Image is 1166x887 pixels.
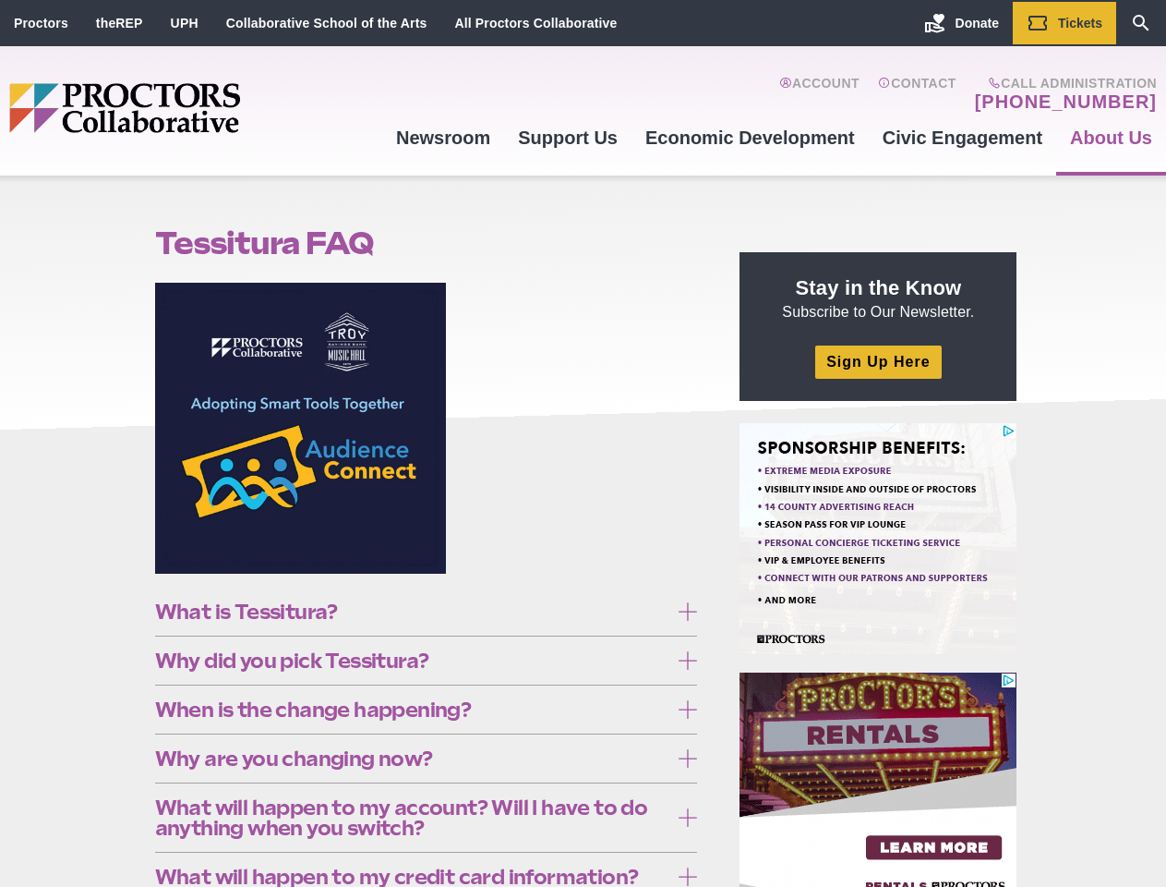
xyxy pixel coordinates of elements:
img: Proctors logo [9,83,382,133]
a: theREP [96,16,143,30]
a: Support Us [504,113,631,163]
span: Why are you changing now? [155,748,669,769]
a: Proctors [14,16,68,30]
p: Subscribe to Our Newsletter. [762,274,994,322]
span: Why did you pick Tessitura? [155,650,669,671]
span: Tickets [1058,16,1102,30]
span: Donate [956,16,999,30]
span: What is Tessitura? [155,601,669,622]
a: Contact [878,76,956,113]
a: Economic Development [631,113,869,163]
a: Donate [910,2,1013,44]
a: Search [1116,2,1166,44]
span: Call Administration [969,76,1157,91]
a: Sign Up Here [815,346,941,378]
a: About Us [1056,113,1166,163]
span: What will happen to my credit card information? [155,867,669,887]
a: Newsroom [382,113,504,163]
a: All Proctors Collaborative [454,16,617,30]
a: Account [779,76,859,113]
span: When is the change happening? [155,699,669,720]
h1: Tessitura FAQ [155,225,698,261]
span: What will happen to my account? Will I have to do anything when you switch? [155,797,669,838]
a: Civic Engagement [869,113,1056,163]
iframe: Advertisement [739,423,1016,654]
a: UPH [171,16,198,30]
a: Collaborative School of the Arts [226,16,427,30]
a: Tickets [1013,2,1116,44]
a: [PHONE_NUMBER] [975,91,1157,113]
strong: Stay in the Know [796,276,962,299]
